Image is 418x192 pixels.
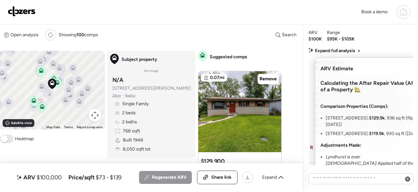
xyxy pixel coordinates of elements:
[23,174,35,181] span: ARV
[37,174,62,181] span: $100,000
[361,9,388,15] span: Book a demo
[152,174,187,181] span: Regenerate ARV
[262,174,277,181] span: Expand
[326,154,378,166] em: Lyndhurst is over [DEMOGRAPHIC_DATA]:
[320,65,353,72] h2: ARV Estimate
[96,174,121,181] span: $73 - $139
[320,104,388,109] strong: Comparison Properties (Comps):
[369,131,384,136] strong: $119.9k
[68,174,94,181] span: Price/sqft
[211,174,232,181] span: Share link
[320,142,361,148] strong: Adjustments Made:
[369,115,385,121] strong: $129.9k
[8,6,36,17] img: Logo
